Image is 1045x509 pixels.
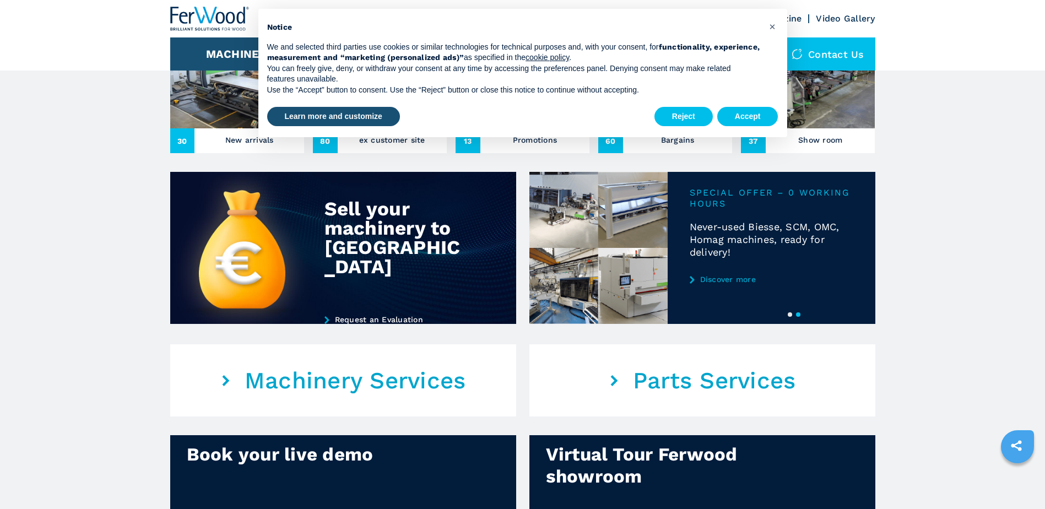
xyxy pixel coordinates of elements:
[267,63,761,85] p: You can freely give, deny, or withdraw your consent at any time by accessing the preferences pane...
[267,85,761,96] p: Use the “Accept” button to consent. Use the “Reject” button or close this notice to continue with...
[764,18,782,35] button: Close this notice
[267,42,761,63] p: We and selected third parties use cookies or similar technologies for technical purposes and, wit...
[324,315,477,324] a: Request an Evaluation
[225,132,274,148] h3: New arrivals
[781,37,875,71] div: Contact us
[267,107,400,127] button: Learn more and customize
[792,48,803,59] img: Contact us
[170,344,516,416] a: Machinery Services
[170,128,195,153] span: 30
[998,459,1037,501] iframe: Chat
[170,40,304,128] img: New arrivals
[206,47,267,61] button: Machines
[633,367,796,394] em: Parts Services
[717,107,778,127] button: Accept
[788,312,792,317] button: 1
[267,22,761,33] h2: Notice
[529,344,875,416] a: Parts Services
[690,275,853,284] a: Discover more
[741,40,875,128] img: Show room
[170,172,516,324] img: Sell your machinery to Ferwood
[267,42,760,62] strong: functionality, experience, measurement and “marketing (personalized ads)”
[796,312,800,317] button: 2
[324,199,468,277] div: Sell your machinery to [GEOGRAPHIC_DATA]
[187,443,437,465] div: Book your live demo
[798,132,842,148] h3: Show room
[769,20,776,33] span: ×
[816,13,875,24] a: Video Gallery
[546,443,796,488] div: Virtual Tour Ferwood showroom
[526,53,569,62] a: cookie policy
[245,367,466,394] em: Machinery Services
[654,107,713,127] button: Reject
[741,40,875,153] a: Show room37Show room
[1003,432,1030,459] a: sharethis
[170,7,250,31] img: Ferwood
[529,172,668,324] img: Never-used Biesse, SCM, OMC, Homag machines, ready for delivery!
[170,40,304,153] a: New arrivals30New arrivals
